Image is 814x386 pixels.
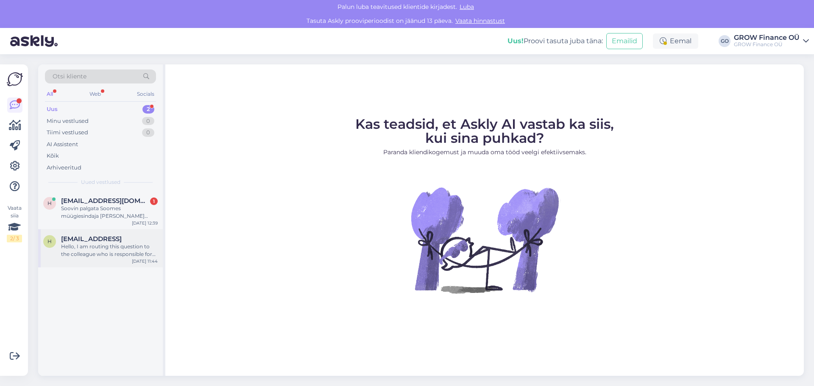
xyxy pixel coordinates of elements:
[734,34,809,48] a: GROW Finance OÜGROW Finance OÜ
[61,205,158,220] div: Soovin palgata Soomes müügiesindaja [PERSON_NAME] saada ülevaate minu kohustustest ja maksukoormu...
[61,197,149,205] span: helari.pallas@gmail.com
[453,17,507,25] a: Vaata hinnastust
[7,204,22,242] div: Vaata siia
[61,243,158,258] div: Hello, I am routing this question to the colleague who is responsible for this topic. The reply m...
[47,152,59,160] div: Kõik
[142,105,154,114] div: 2
[507,36,603,46] div: Proovi tasuta juba täna:
[142,117,154,125] div: 0
[135,89,156,100] div: Socials
[606,33,643,49] button: Emailid
[132,258,158,264] div: [DATE] 11:44
[734,34,800,41] div: GROW Finance OÜ
[653,33,698,49] div: Eemal
[88,89,103,100] div: Web
[61,235,122,243] span: helari.pallas@gmail.comm
[507,37,524,45] b: Uus!
[45,89,55,100] div: All
[408,164,561,316] img: No Chat active
[355,148,614,157] p: Paranda kliendikogemust ja muuda oma tööd veelgi efektiivsemaks.
[47,117,89,125] div: Minu vestlused
[47,238,52,244] span: h
[142,128,154,137] div: 0
[734,41,800,48] div: GROW Finance OÜ
[7,71,23,87] img: Askly Logo
[355,116,614,146] span: Kas teadsid, et Askly AI vastab ka siis, kui sina puhkad?
[81,178,120,186] span: Uued vestlused
[47,200,52,206] span: h
[47,128,88,137] div: Tiimi vestlused
[47,105,58,114] div: Uus
[132,220,158,226] div: [DATE] 12:39
[150,197,158,205] div: 1
[719,35,730,47] div: GO
[53,72,86,81] span: Otsi kliente
[47,140,78,149] div: AI Assistent
[457,3,477,11] span: Luba
[47,164,81,172] div: Arhiveeritud
[7,235,22,242] div: 2 / 3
